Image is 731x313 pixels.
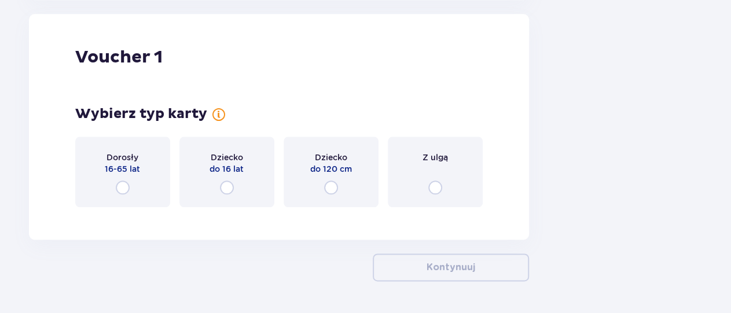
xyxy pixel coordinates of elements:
span: do 120 cm [310,163,352,175]
span: Dziecko [315,152,347,163]
span: 16-65 lat [105,163,140,175]
span: Dziecko [211,152,243,163]
p: Kontynuuj [427,261,475,274]
span: Dorosły [106,152,138,163]
span: do 16 lat [210,163,244,175]
p: Wybierz typ karty [75,105,207,123]
p: Voucher 1 [75,46,163,68]
button: Kontynuuj [373,253,529,281]
span: Z ulgą [423,152,448,163]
